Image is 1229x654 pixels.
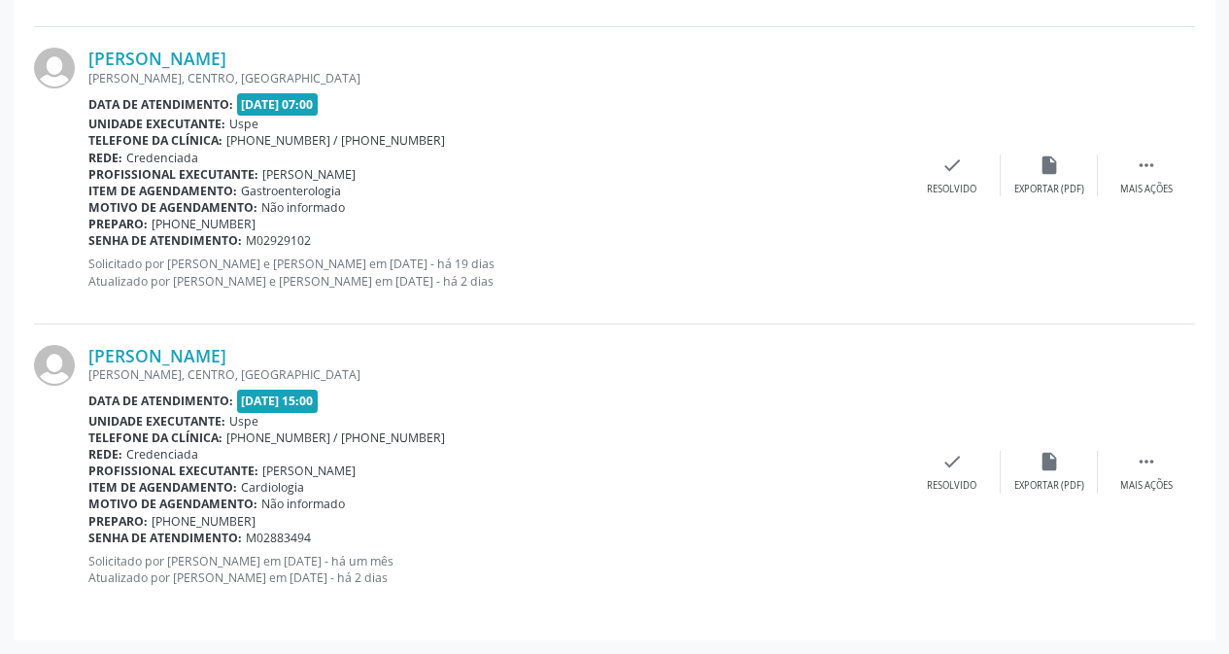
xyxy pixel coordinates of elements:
[241,183,341,199] span: Gastroenterologia
[246,530,311,546] span: M02883494
[88,199,257,216] b: Motivo de agendamento:
[1014,183,1084,196] div: Exportar (PDF)
[88,513,148,530] b: Preparo:
[229,116,258,132] span: Uspe
[152,216,256,232] span: [PHONE_NUMBER]
[152,513,256,530] span: [PHONE_NUMBER]
[261,199,345,216] span: Não informado
[1014,479,1084,493] div: Exportar (PDF)
[941,155,963,176] i: check
[88,48,226,69] a: [PERSON_NAME]
[88,413,225,430] b: Unidade executante:
[88,232,242,249] b: Senha de atendimento:
[246,232,311,249] span: M02929102
[88,96,233,113] b: Data de atendimento:
[88,463,258,479] b: Profissional executante:
[1039,451,1060,472] i: insert_drive_file
[927,479,976,493] div: Resolvido
[241,479,304,496] span: Cardiologia
[88,430,222,446] b: Telefone da clínica:
[237,93,319,116] span: [DATE] 07:00
[126,150,198,166] span: Credenciada
[1120,479,1173,493] div: Mais ações
[229,413,258,430] span: Uspe
[88,393,233,409] b: Data de atendimento:
[88,166,258,183] b: Profissional executante:
[262,166,356,183] span: [PERSON_NAME]
[226,430,445,446] span: [PHONE_NUMBER] / [PHONE_NUMBER]
[88,216,148,232] b: Preparo:
[88,256,904,289] p: Solicitado por [PERSON_NAME] e [PERSON_NAME] em [DATE] - há 19 dias Atualizado por [PERSON_NAME] ...
[88,183,237,199] b: Item de agendamento:
[126,446,198,463] span: Credenciada
[34,48,75,88] img: img
[88,116,225,132] b: Unidade executante:
[1136,155,1157,176] i: 
[1039,155,1060,176] i: insert_drive_file
[88,479,237,496] b: Item de agendamento:
[88,132,222,149] b: Telefone da clínica:
[88,446,122,463] b: Rede:
[88,150,122,166] b: Rede:
[1136,451,1157,472] i: 
[941,451,963,472] i: check
[88,496,257,512] b: Motivo de agendamento:
[262,463,356,479] span: [PERSON_NAME]
[88,553,904,586] p: Solicitado por [PERSON_NAME] em [DATE] - há um mês Atualizado por [PERSON_NAME] em [DATE] - há 2 ...
[88,70,904,86] div: [PERSON_NAME], CENTRO, [GEOGRAPHIC_DATA]
[1120,183,1173,196] div: Mais ações
[88,345,226,366] a: [PERSON_NAME]
[226,132,445,149] span: [PHONE_NUMBER] / [PHONE_NUMBER]
[88,530,242,546] b: Senha de atendimento:
[88,366,904,383] div: [PERSON_NAME], CENTRO, [GEOGRAPHIC_DATA]
[237,390,319,412] span: [DATE] 15:00
[34,345,75,386] img: img
[261,496,345,512] span: Não informado
[927,183,976,196] div: Resolvido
